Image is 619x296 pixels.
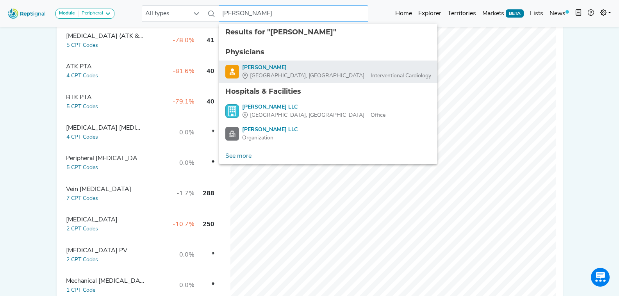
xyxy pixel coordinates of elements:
div: Angioplasty Dialysis Circuit [66,123,144,133]
span: -10.7% [173,221,194,228]
li: Saleem Saiyad [219,61,437,83]
span: 41 [207,37,214,44]
button: 7 CPT Codes [66,194,98,203]
div: Organization [242,134,298,142]
div: Peripheral Embolization [66,154,144,163]
a: Lists [527,6,546,21]
div: Vein Ablation [66,185,144,194]
span: 0.0% [179,252,194,258]
a: [PERSON_NAME] LLC[GEOGRAPHIC_DATA], [GEOGRAPHIC_DATA]Office [225,103,431,119]
a: MarketsBETA [479,6,527,21]
a: News [546,6,572,21]
span: [GEOGRAPHIC_DATA], [GEOGRAPHIC_DATA] [250,72,364,80]
span: Results for "[PERSON_NAME]" [225,28,336,36]
div: [PERSON_NAME] LLC [242,126,298,134]
div: Physicians [225,47,431,57]
span: [GEOGRAPHIC_DATA], [GEOGRAPHIC_DATA] [250,111,364,119]
button: 4 CPT Codes [66,71,98,80]
span: 0.0% [179,282,194,289]
a: [PERSON_NAME] LLCOrganization [225,126,431,142]
span: 40 [207,99,214,105]
img: Facility Search Icon [225,127,239,141]
div: Atherectomy (ATK & BTK PTA) [66,32,144,41]
div: Radiofrequency Ablation [66,215,144,225]
img: Physician Search Icon [225,65,239,78]
li: Saleem Saiyad LLC [219,123,437,145]
button: 5 CPT Codes [66,102,98,111]
button: Intel Book [572,6,585,21]
div: ATK PTA [66,62,144,71]
div: Office [242,111,385,119]
button: ModulePeripheral [55,9,114,19]
button: 4 CPT Codes [66,133,98,142]
span: 0.0% [179,130,194,136]
li: Saleem Saiyad LLC [219,100,437,123]
div: Hospitals & Facilities [225,86,431,97]
div: Peripheral [78,11,103,17]
span: -1.7% [177,191,194,197]
span: -79.1% [173,99,194,105]
div: Interventional Cardiology [242,72,431,80]
span: BETA [506,9,524,17]
span: 288 [203,191,214,197]
button: 5 CPT Codes [66,41,98,50]
button: 2 CPT Codes [66,225,98,234]
img: Office Search Icon [225,104,239,118]
span: 250 [203,221,214,228]
a: Home [392,6,415,21]
span: All types [142,6,189,21]
button: 2 CPT Codes [66,255,98,264]
span: 0.0% [179,160,194,166]
strong: Module [59,11,75,16]
div: BTK PTA [66,93,144,102]
button: 5 CPT Codes [66,163,98,172]
span: -78.0% [173,37,194,44]
input: Search a physician or facility [219,5,368,22]
a: See more [219,148,258,164]
div: [PERSON_NAME] [242,64,431,72]
span: 40 [207,68,214,75]
span: -81.6% [173,68,194,75]
div: Laser Ablation PV [66,246,144,255]
a: Explorer [415,6,444,21]
div: Mechanical Thrombectomy of AV Graft [66,276,144,286]
a: Territories [444,6,479,21]
div: [PERSON_NAME] LLC [242,103,385,111]
button: 1 CPT Code [66,286,96,295]
a: [PERSON_NAME][GEOGRAPHIC_DATA], [GEOGRAPHIC_DATA]Interventional Cardiology [225,64,431,80]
